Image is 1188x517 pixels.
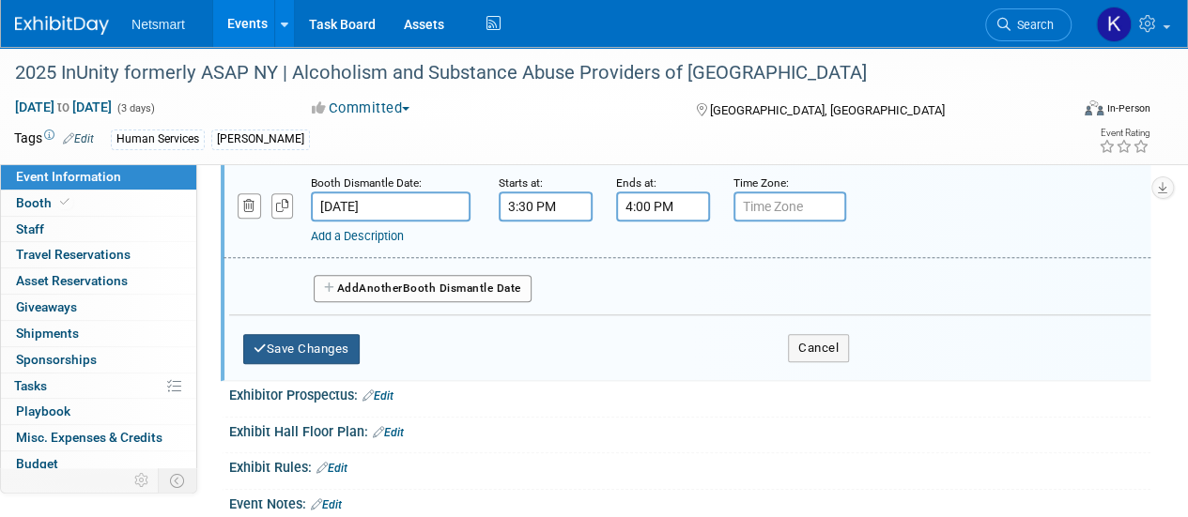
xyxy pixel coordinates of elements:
[363,389,393,403] a: Edit
[8,56,1054,90] div: 2025 InUnity formerly ASAP NY | Alcoholism and Substance Abuse Providers of [GEOGRAPHIC_DATA]
[229,453,1150,478] div: Exhibit Rules:
[1106,101,1150,115] div: In-Person
[1,190,196,216] a: Booth
[16,169,121,184] span: Event Information
[131,17,185,32] span: Netsmart
[16,403,70,418] span: Playbook
[1011,18,1054,32] span: Search
[16,430,162,445] span: Misc. Expenses & Credits
[311,176,422,190] small: Booth Dismantle Date:
[1,242,196,267] a: Travel Reservations
[733,176,789,190] small: Time Zone:
[16,299,77,314] span: Giveaways
[316,462,347,475] a: Edit
[985,8,1072,41] a: Search
[229,381,1150,405] div: Exhibitor Prospectus:
[16,352,97,367] span: Sponsorships
[1085,100,1103,115] img: Format-Inperson.png
[499,191,593,221] input: Start Time
[159,468,197,493] td: Toggle Event Tabs
[243,334,360,364] button: Save Changes
[616,176,656,190] small: Ends at:
[1,451,196,477] a: Budget
[14,129,94,150] td: Tags
[499,176,543,190] small: Starts at:
[1099,129,1149,138] div: Event Rating
[616,191,710,221] input: End Time
[211,129,310,149] div: [PERSON_NAME]
[15,16,109,35] img: ExhibitDay
[229,490,1150,514] div: Event Notes:
[1,164,196,190] a: Event Information
[14,378,47,393] span: Tasks
[16,195,73,210] span: Booth
[14,99,113,115] span: [DATE] [DATE]
[733,191,846,221] input: Time Zone
[229,418,1150,442] div: Exhibit Hall Floor Plan:
[788,334,849,362] button: Cancel
[305,99,417,118] button: Committed
[373,426,404,439] a: Edit
[16,326,79,341] span: Shipments
[359,281,403,295] span: Another
[709,103,944,117] span: [GEOGRAPHIC_DATA], [GEOGRAPHIC_DATA]
[111,129,205,149] div: Human Services
[126,468,159,493] td: Personalize Event Tab Strip
[311,191,471,221] input: Date
[16,247,131,262] span: Travel Reservations
[1,347,196,373] a: Sponsorships
[984,98,1150,126] div: Event Format
[16,273,128,288] span: Asset Reservations
[314,275,532,303] button: AddAnotherBooth Dismantle Date
[311,498,342,511] a: Edit
[1,321,196,346] a: Shipments
[16,456,58,471] span: Budget
[1,295,196,320] a: Giveaways
[1,425,196,450] a: Misc. Expenses & Credits
[1096,7,1132,42] img: Kaitlyn Woicke
[1,399,196,424] a: Playbook
[1,217,196,242] a: Staff
[1,268,196,294] a: Asset Reservations
[63,132,94,145] a: Edit
[116,102,155,114] span: (3 days)
[311,229,404,243] a: Add a Description
[16,221,44,236] span: Staff
[60,197,69,207] i: Booth reservation complete
[1,373,196,399] a: Tasks
[54,99,72,114] span: to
